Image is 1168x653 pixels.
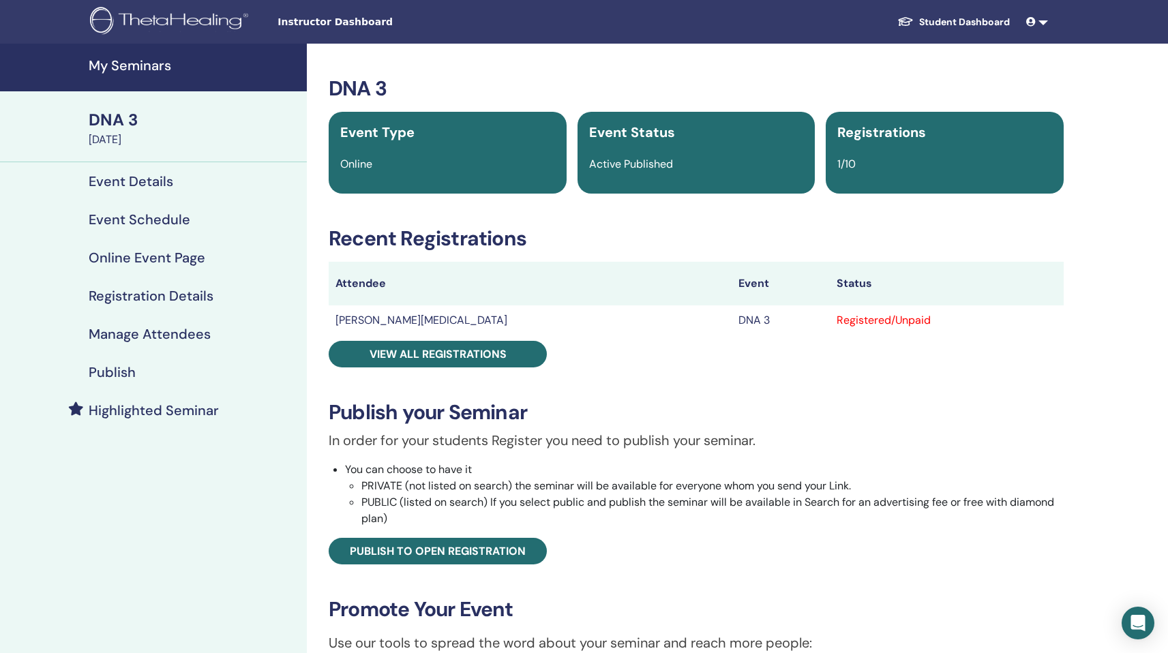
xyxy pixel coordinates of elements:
h4: Registration Details [89,288,213,304]
li: PUBLIC (listed on search) If you select public and publish the seminar will be available in Searc... [361,494,1064,527]
div: Registered/Unpaid [837,312,1057,329]
span: Event Type [340,123,415,141]
a: Publish to open registration [329,538,547,564]
li: You can choose to have it [345,461,1064,527]
a: Student Dashboard [886,10,1021,35]
h4: Event Details [89,173,173,189]
p: In order for your students Register you need to publish your seminar. [329,430,1064,451]
h4: Manage Attendees [89,326,211,342]
h3: Promote Your Event [329,597,1064,622]
a: DNA 3[DATE] [80,108,307,148]
h4: Event Schedule [89,211,190,228]
span: View all registrations [370,347,507,361]
li: PRIVATE (not listed on search) the seminar will be available for everyone whom you send your Link. [361,478,1064,494]
a: View all registrations [329,341,547,367]
span: Instructor Dashboard [278,15,482,29]
span: Event Status [589,123,675,141]
img: logo.png [90,7,253,37]
h3: Recent Registrations [329,226,1064,251]
div: DNA 3 [89,108,299,132]
div: Open Intercom Messenger [1122,607,1154,639]
th: Status [830,262,1064,305]
td: [PERSON_NAME][MEDICAL_DATA] [329,305,732,335]
th: Event [732,262,829,305]
h4: Publish [89,364,136,380]
h4: My Seminars [89,57,299,74]
span: Publish to open registration [350,544,526,558]
h3: Publish your Seminar [329,400,1064,425]
span: Active Published [589,157,673,171]
span: Registrations [837,123,926,141]
h4: Highlighted Seminar [89,402,219,419]
div: [DATE] [89,132,299,148]
span: Online [340,157,372,171]
td: DNA 3 [732,305,829,335]
img: graduation-cap-white.svg [897,16,914,27]
h3: DNA 3 [329,76,1064,101]
th: Attendee [329,262,732,305]
h4: Online Event Page [89,249,205,266]
span: 1/10 [837,157,856,171]
p: Use our tools to spread the word about your seminar and reach more people: [329,633,1064,653]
